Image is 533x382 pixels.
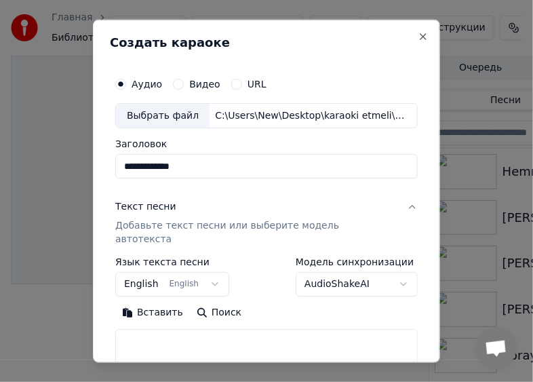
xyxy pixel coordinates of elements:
button: Текст песниДобавьте текст песни или выберите модель автотекста [115,189,418,257]
label: Аудио [132,79,162,88]
div: Текст песни [115,200,176,214]
button: Поиск [190,302,248,324]
h2: Создать караоке [110,36,423,48]
label: Заголовок [115,139,418,149]
label: Видео [189,79,220,88]
div: C:\Users\New\Desktop\karaoki etmeli\Hemra Saylama2\27.Aglama Sen.mp3 [210,109,417,122]
label: Язык текста песни [115,257,229,267]
label: URL [248,79,266,88]
div: Выбрать файл [116,103,210,128]
label: Модель синхронизации [296,257,418,267]
button: Вставить [115,302,190,324]
p: Добавьте текст песни или выберите модель автотекста [115,219,396,246]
